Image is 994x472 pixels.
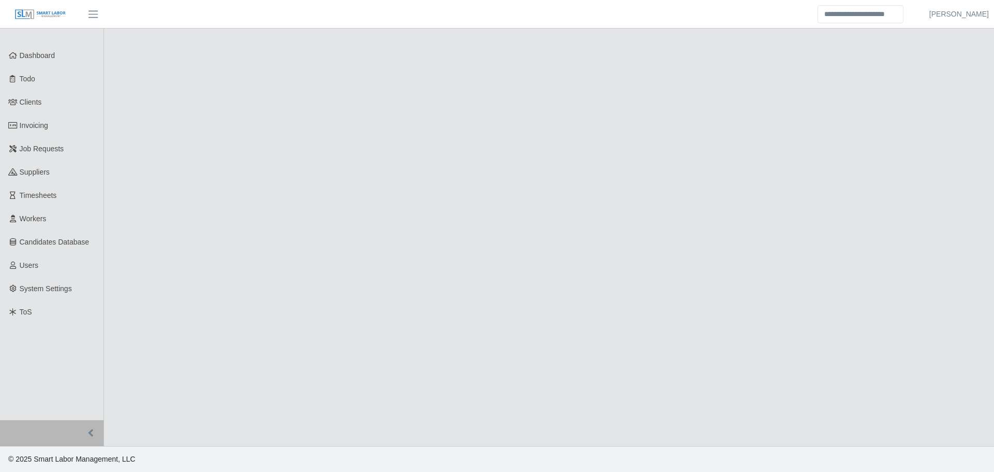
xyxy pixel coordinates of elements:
span: Job Requests [20,145,64,153]
span: © 2025 Smart Labor Management, LLC [8,455,135,463]
span: ToS [20,308,32,316]
span: System Settings [20,284,72,293]
span: Timesheets [20,191,57,199]
input: Search [817,5,903,23]
span: Invoicing [20,121,48,130]
span: Suppliers [20,168,50,176]
span: Dashboard [20,51,55,60]
span: Users [20,261,39,269]
span: Clients [20,98,42,106]
img: SLM Logo [14,9,66,20]
span: Workers [20,214,47,223]
span: Candidates Database [20,238,90,246]
a: [PERSON_NAME] [929,9,989,20]
span: Todo [20,75,35,83]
